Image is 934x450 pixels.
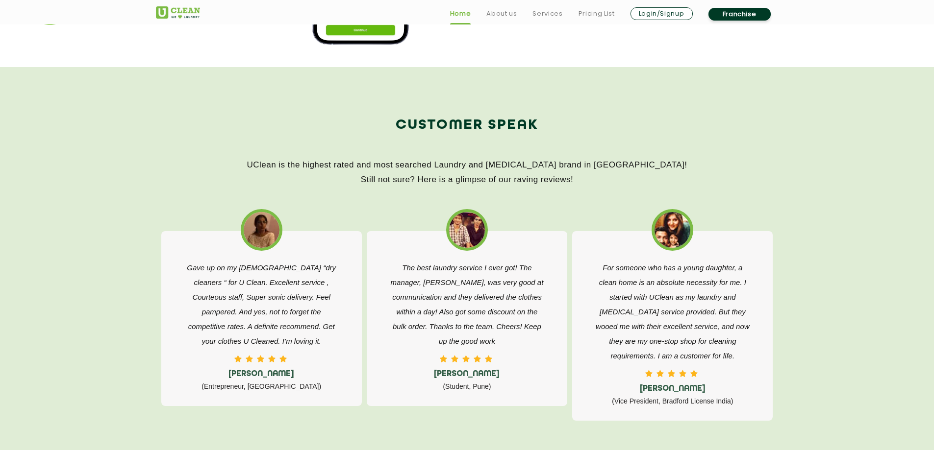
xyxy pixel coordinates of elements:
img: best dry cleaning near me [449,212,485,248]
a: Franchise [708,8,771,21]
p: (Vice President, Bradford License India) [594,394,751,408]
img: affordable dry cleaning [655,212,690,248]
p: Gave up on my [DEMOGRAPHIC_DATA] “dry cleaners “ for U Clean. Excellent service , Courteous staff... [183,261,340,349]
img: UClean Laundry and Dry Cleaning [156,6,200,19]
p: For someone who has a young daughter, a clean home is an absolute necessity for me. I started wit... [594,261,751,363]
a: Login/Signup [631,7,693,20]
h5: [PERSON_NAME] [183,370,340,379]
h2: Customer Speak [156,114,779,137]
p: (Entrepreneur, [GEOGRAPHIC_DATA]) [183,379,340,394]
a: Services [532,8,562,20]
h5: [PERSON_NAME] [594,384,751,394]
img: best laundry nearme [244,212,279,248]
h5: [PERSON_NAME] [389,370,545,379]
p: The best laundry service I ever got! The manager, [PERSON_NAME], was very good at communication a... [389,261,545,349]
p: UClean is the highest rated and most searched Laundry and [MEDICAL_DATA] brand in [GEOGRAPHIC_DAT... [156,158,779,187]
a: Home [450,8,471,20]
p: (Student, Pune) [389,379,545,394]
a: About us [486,8,517,20]
a: Pricing List [579,8,615,20]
